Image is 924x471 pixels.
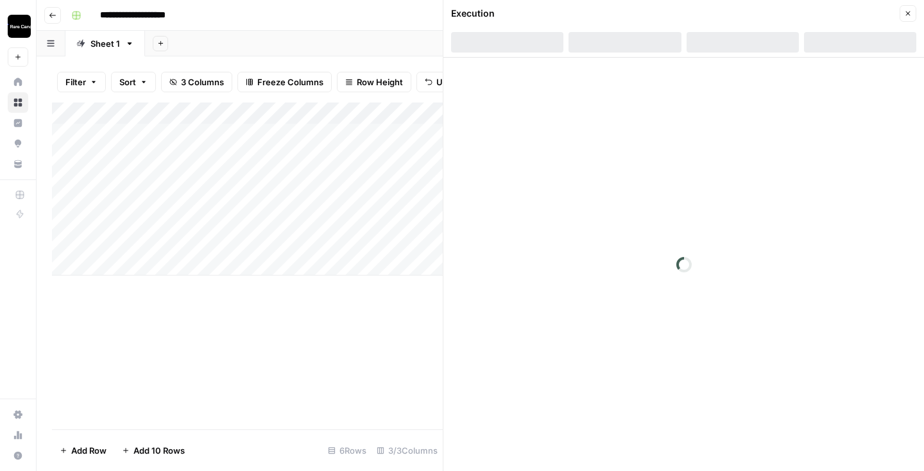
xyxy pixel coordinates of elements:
[257,76,323,88] span: Freeze Columns
[8,15,31,38] img: Rare Candy Logo
[133,444,185,457] span: Add 10 Rows
[8,154,28,174] a: Your Data
[181,76,224,88] span: 3 Columns
[372,440,443,461] div: 3/3 Columns
[8,133,28,154] a: Opportunities
[111,72,156,92] button: Sort
[65,76,86,88] span: Filter
[8,10,28,42] button: Workspace: Rare Candy
[337,72,411,92] button: Row Height
[52,440,114,461] button: Add Row
[65,31,145,56] a: Sheet 1
[237,72,332,92] button: Freeze Columns
[119,76,136,88] span: Sort
[8,113,28,133] a: Insights
[436,76,458,88] span: Undo
[8,425,28,445] a: Usage
[357,76,403,88] span: Row Height
[57,72,106,92] button: Filter
[161,72,232,92] button: 3 Columns
[8,445,28,466] button: Help + Support
[114,440,193,461] button: Add 10 Rows
[90,37,120,50] div: Sheet 1
[8,72,28,92] a: Home
[8,92,28,113] a: Browse
[71,444,107,457] span: Add Row
[451,7,495,20] div: Execution
[8,404,28,425] a: Settings
[416,72,466,92] button: Undo
[323,440,372,461] div: 6 Rows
